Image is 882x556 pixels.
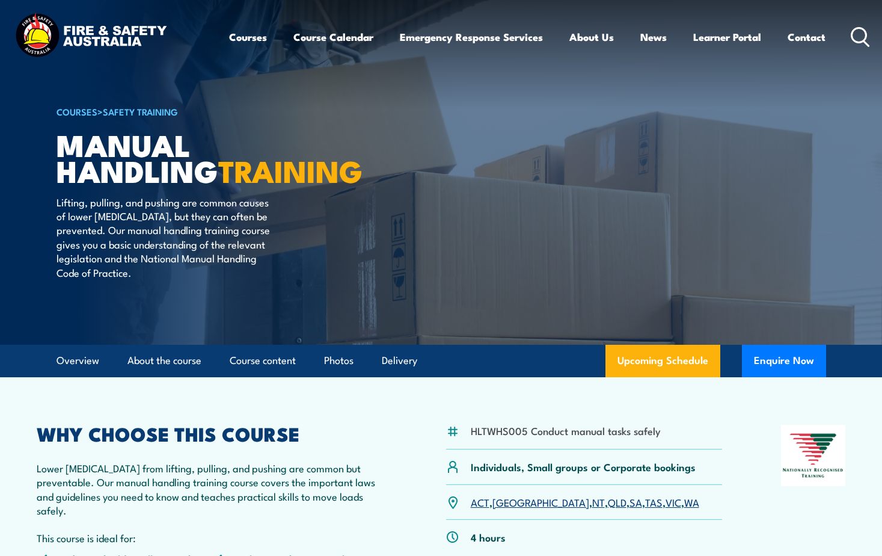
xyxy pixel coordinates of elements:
[57,105,97,118] a: COURSES
[492,495,589,509] a: [GEOGRAPHIC_DATA]
[693,21,761,53] a: Learner Portal
[471,495,489,509] a: ACT
[400,21,543,53] a: Emergency Response Services
[605,345,720,377] a: Upcoming Schedule
[37,425,388,442] h2: WHY CHOOSE THIS COURSE
[666,495,681,509] a: VIC
[742,345,826,377] button: Enquire Now
[293,21,373,53] a: Course Calendar
[57,195,276,279] p: Lifting, pulling, and pushing are common causes of lower [MEDICAL_DATA], but they can often be pr...
[608,495,626,509] a: QLD
[230,345,296,377] a: Course content
[471,530,506,544] p: 4 hours
[684,495,699,509] a: WA
[645,495,663,509] a: TAS
[37,531,388,545] p: This course is ideal for:
[324,345,354,377] a: Photos
[471,460,696,474] p: Individuals, Small groups or Corporate bookings
[471,424,661,437] li: HLTWHS005 Conduct manual tasks safely
[592,495,605,509] a: NT
[229,21,267,53] a: Courses
[57,345,99,377] a: Overview
[471,495,699,509] p: , , , , , , ,
[629,495,642,509] a: SA
[127,345,201,377] a: About the course
[569,21,614,53] a: About Us
[57,131,354,183] h1: Manual Handling
[103,105,178,118] a: Safety Training
[788,21,825,53] a: Contact
[218,147,363,193] strong: TRAINING
[57,104,354,119] h6: >
[640,21,667,53] a: News
[382,345,417,377] a: Delivery
[781,425,846,486] img: Nationally Recognised Training logo.
[37,461,388,517] p: Lower [MEDICAL_DATA] from lifting, pulling, and pushing are common but preventable. Our manual ha...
